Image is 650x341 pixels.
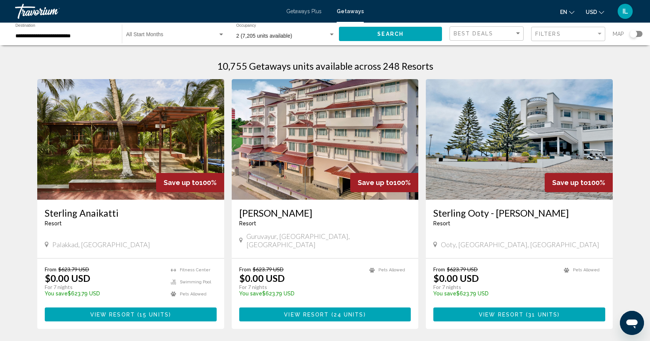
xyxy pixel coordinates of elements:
[239,272,285,284] p: $0.00 USD
[447,266,478,272] span: $623.79 USD
[615,3,635,19] button: User Menu
[45,307,217,321] button: View Resort(15 units)
[58,266,89,272] span: $623.79 USD
[45,284,163,291] p: For 7 nights
[620,311,644,335] iframe: Button to launch messaging window
[239,220,256,226] span: Resort
[45,266,56,272] span: From
[433,272,479,284] p: $0.00 USD
[545,173,613,192] div: 100%
[433,291,456,297] span: You save
[454,31,521,37] mat-select: Sort by
[573,268,600,272] span: Pets Allowed
[586,9,597,15] span: USD
[358,179,393,187] span: Save up to
[560,6,574,17] button: Change language
[239,291,262,297] span: You save
[623,8,628,15] span: IL
[52,240,150,249] span: Palakkad, [GEOGRAPHIC_DATA]
[560,9,567,15] span: en
[586,6,604,17] button: Change currency
[37,79,224,200] img: DC81E01X.jpg
[433,207,605,219] a: Sterling Ooty - [PERSON_NAME]
[552,179,588,187] span: Save up to
[180,280,211,284] span: Swimming Pool
[15,4,279,19] a: Travorium
[45,220,62,226] span: Resort
[426,79,613,200] img: 2969E01X.jpg
[433,266,445,272] span: From
[613,29,624,39] span: Map
[90,312,135,318] span: View Resort
[433,291,556,297] p: $623.79 USD
[339,27,442,41] button: Search
[164,179,199,187] span: Save up to
[334,312,364,318] span: 24 units
[535,31,561,37] span: Filters
[253,266,284,272] span: $623.79 USD
[217,60,433,72] h1: 10,755 Getaways units available across 248 Resorts
[180,268,210,272] span: Fitness Center
[378,268,405,272] span: Pets Allowed
[239,266,251,272] span: From
[236,33,292,39] span: 2 (7,205 units available)
[286,8,322,14] a: Getaways Plus
[350,173,418,192] div: 100%
[239,291,362,297] p: $623.79 USD
[45,207,217,219] a: Sterling Anaikatti
[433,284,556,291] p: For 7 nights
[524,312,560,318] span: ( )
[156,173,224,192] div: 100%
[329,312,366,318] span: ( )
[377,31,404,37] span: Search
[45,272,90,284] p: $0.00 USD
[45,291,68,297] span: You save
[284,312,329,318] span: View Resort
[239,207,411,219] a: [PERSON_NAME]
[337,8,364,14] a: Getaways
[479,312,524,318] span: View Resort
[246,232,411,249] span: Guruvayur, [GEOGRAPHIC_DATA], [GEOGRAPHIC_DATA]
[528,312,557,318] span: 31 units
[454,31,493,37] span: Best Deals
[239,307,411,321] button: View Resort(24 units)
[140,312,169,318] span: 15 units
[433,307,605,321] button: View Resort(31 units)
[180,292,207,297] span: Pets Allowed
[531,26,605,42] button: Filter
[239,284,362,291] p: For 7 nights
[45,291,163,297] p: $623.79 USD
[433,220,450,226] span: Resort
[135,312,171,318] span: ( )
[441,240,599,249] span: Ooty, [GEOGRAPHIC_DATA], [GEOGRAPHIC_DATA]
[232,79,419,200] img: DO65E01X.jpg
